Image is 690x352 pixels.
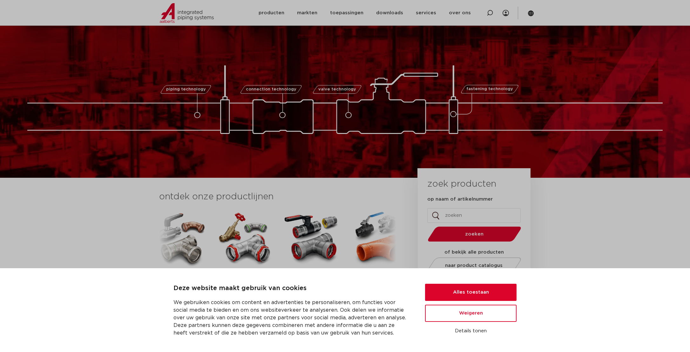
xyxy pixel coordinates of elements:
a: naar product catalogus [425,257,523,274]
button: zoeken [425,226,524,242]
span: valve technology [318,87,356,91]
span: naar product catalogus [445,263,503,268]
span: fastening technology [466,87,513,91]
p: We gebruiken cookies om content en advertenties te personaliseren, om functies voor social media ... [173,299,410,337]
h3: ontdek onze productlijnen [159,190,396,203]
a: VSHSudoPress [216,209,274,306]
a: VSHPowerPress [283,209,340,306]
input: zoeken [427,208,521,223]
h3: zoek producten [427,178,496,190]
strong: of bekijk alle producten [444,250,504,255]
button: Weigeren [425,305,517,322]
p: SudoPress [227,267,262,306]
button: Details tonen [425,326,517,336]
button: Alles toestaan [425,284,517,301]
label: op naam of artikelnummer [427,196,493,203]
a: VSHShurjoint [350,209,407,306]
span: connection technology [246,87,296,91]
p: Shurjoint [363,267,394,306]
p: XPress [165,267,192,306]
p: PowerPress [293,267,331,306]
p: Deze website maakt gebruik van cookies [173,283,410,294]
span: zoeken [444,232,505,236]
a: VSHXPress [150,209,207,306]
span: piping technology [166,87,206,91]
